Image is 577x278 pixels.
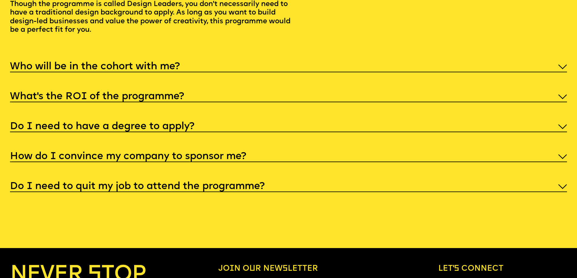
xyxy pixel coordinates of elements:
[438,264,567,273] h6: Let’s connect
[10,184,265,190] h5: Do I need to quit my job to attend the programme?
[218,264,378,273] h6: Join our newsletter
[10,124,194,130] h5: Do I need to have a degree to apply?
[10,94,184,100] h5: What’s the ROI of the programme?
[10,154,246,160] h5: How do I convince my company to sponsor me?
[10,64,180,70] h5: Who will be in the cohort with me?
